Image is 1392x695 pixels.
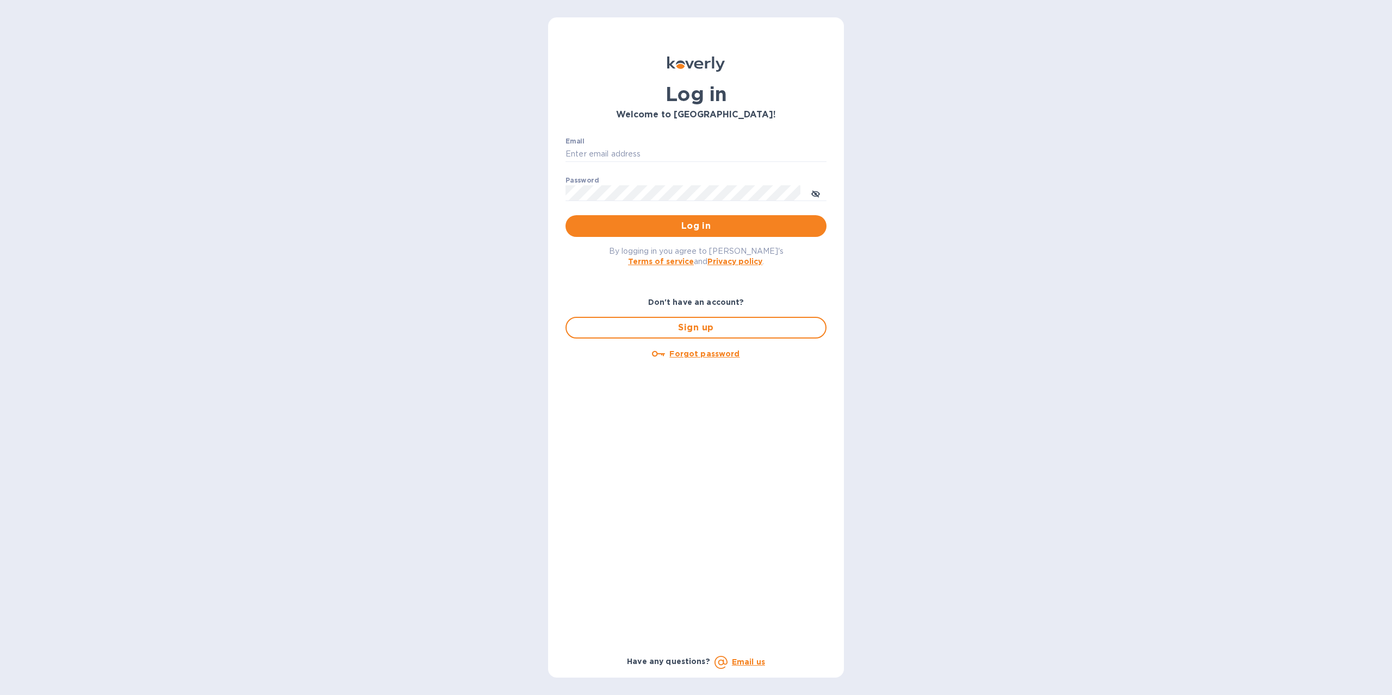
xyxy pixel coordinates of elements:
button: Sign up [565,317,826,339]
h1: Log in [565,83,826,105]
h3: Welcome to [GEOGRAPHIC_DATA]! [565,110,826,120]
button: toggle password visibility [805,182,826,204]
img: Koverly [667,57,725,72]
label: Password [565,177,599,184]
b: Have any questions? [627,657,710,666]
span: Sign up [575,321,817,334]
span: Log in [574,220,818,233]
span: By logging in you agree to [PERSON_NAME]'s and . [609,247,784,266]
label: Email [565,138,585,145]
a: Privacy policy [707,257,762,266]
input: Enter email address [565,146,826,162]
a: Terms of service [628,257,694,266]
u: Forgot password [669,349,739,358]
b: Don't have an account? [648,298,744,306]
a: Email us [732,658,765,666]
button: Log in [565,215,826,237]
